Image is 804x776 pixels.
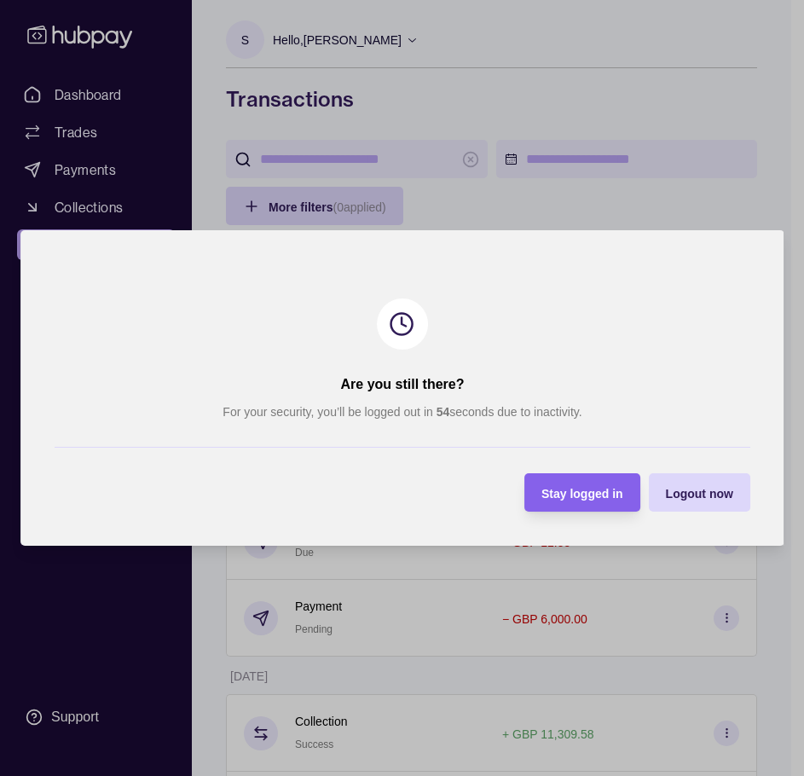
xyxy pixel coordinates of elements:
button: Logout now [648,473,749,512]
strong: 54 [436,405,449,419]
button: Stay logged in [523,473,639,512]
span: Stay logged in [541,487,622,501]
h2: Are you still there? [340,375,464,394]
span: Logout now [665,487,732,501]
p: For your security, you’ll be logged out in seconds due to inactivity. [223,402,581,421]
